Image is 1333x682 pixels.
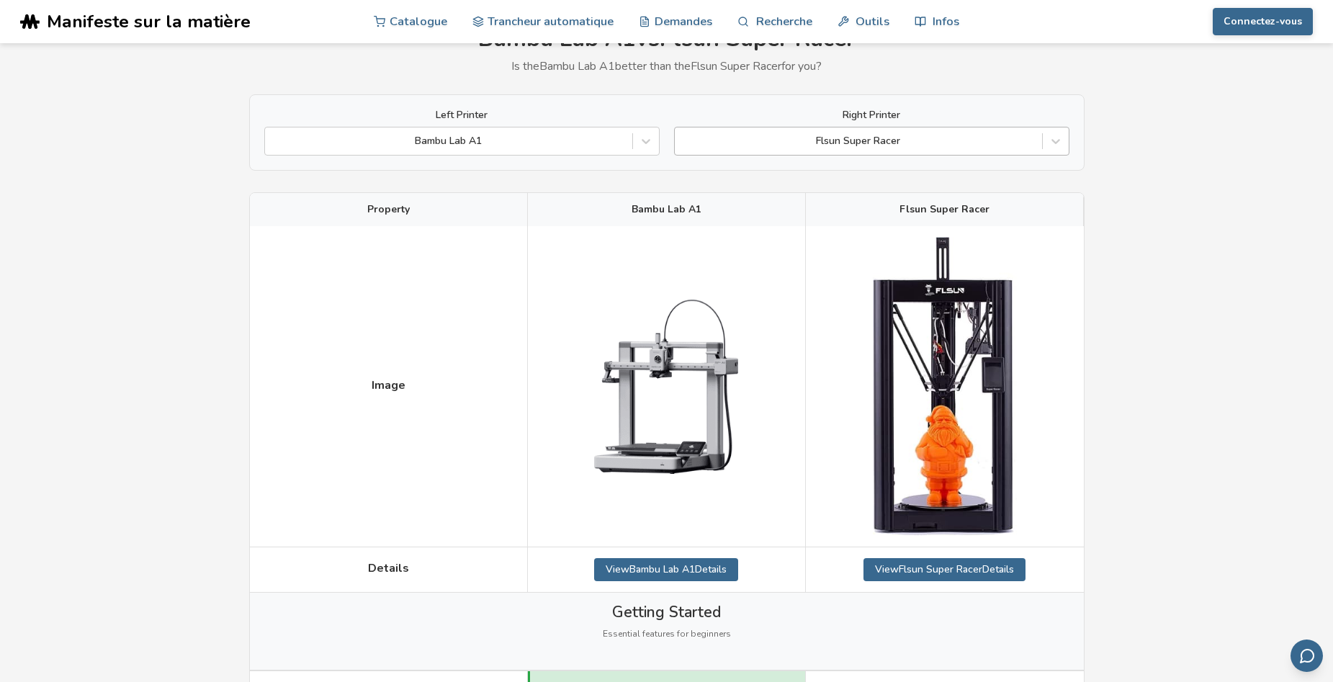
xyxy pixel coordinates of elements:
input: Bambu Lab A1 [272,135,275,147]
a: ViewBambu Lab A1Details [594,558,738,581]
span: Property [367,204,410,215]
p: Is the Bambu Lab A1 better than the Flsun Super Racer for you? [249,60,1085,73]
label: Left Printer [264,109,660,121]
button: Send feedback via email [1291,640,1323,672]
span: Essential features for beginners [603,629,731,640]
span: Flsun Super Racer [899,204,989,215]
input: Flsun Super Racer [682,135,685,147]
img: Bambu Lab A1 [594,300,738,473]
h1: Bambu Lab A1 vs Flsun Super Racer [249,26,1085,53]
span: Details [368,562,409,575]
span: Manifeste sur la matière [47,12,251,32]
label: Right Printer [674,109,1069,121]
span: Getting Started [612,604,721,621]
a: ViewFlsun Super RacerDetails [863,558,1025,581]
span: Image [372,379,405,392]
img: Flsun Super Racer [873,237,1017,536]
span: Bambu Lab A1 [632,204,701,215]
button: Connectez-vous [1213,8,1313,35]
